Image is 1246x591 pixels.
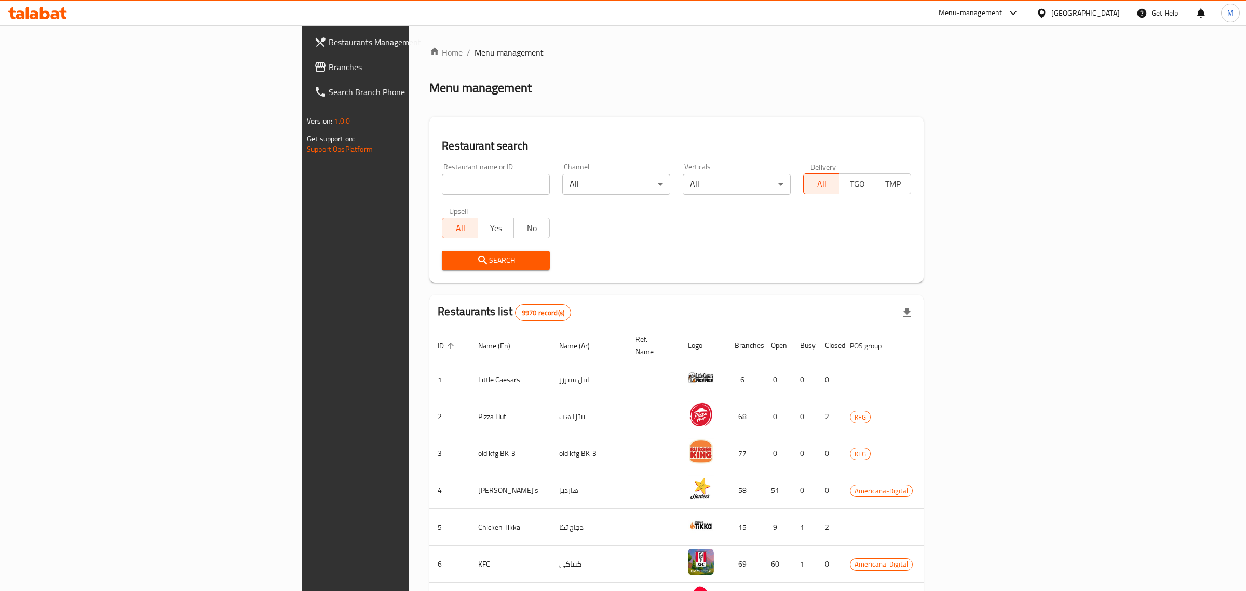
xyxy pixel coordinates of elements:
td: Chicken Tikka [470,509,551,546]
td: 0 [817,546,842,583]
td: 0 [817,435,842,472]
th: Branches [726,330,763,361]
span: ID [438,340,457,352]
button: Yes [478,218,514,238]
td: 51 [763,472,792,509]
td: 58 [726,472,763,509]
td: 0 [817,361,842,398]
img: Chicken Tikka [688,512,714,538]
td: 0 [792,361,817,398]
td: 77 [726,435,763,472]
span: KFG [850,411,870,423]
td: 1 [792,546,817,583]
label: Delivery [810,163,836,170]
label: Upsell [449,207,468,214]
div: All [562,174,670,195]
td: 6 [726,361,763,398]
button: All [442,218,478,238]
span: Americana-Digital [850,558,912,570]
td: 69 [726,546,763,583]
td: ليتل سيزرز [551,361,627,398]
td: 0 [817,472,842,509]
td: 1 [792,509,817,546]
span: All [808,177,835,192]
td: 9 [763,509,792,546]
h2: Restaurants list [438,304,571,321]
span: M [1227,7,1234,19]
div: Total records count [515,304,571,321]
td: بيتزا هت [551,398,627,435]
span: Ref. Name [635,333,667,358]
span: 1.0.0 [334,114,350,128]
td: Little Caesars [470,361,551,398]
td: KFC [470,546,551,583]
span: KFG [850,448,870,460]
td: كنتاكى [551,546,627,583]
span: No [518,221,546,236]
span: Branches [329,61,502,73]
span: Search Branch Phone [329,86,502,98]
span: Name (Ar) [559,340,603,352]
a: Restaurants Management [306,30,510,55]
img: old kfg BK-3 [688,438,714,464]
span: Americana-Digital [850,485,912,497]
td: 2 [817,509,842,546]
a: Support.OpsPlatform [307,142,373,156]
td: 68 [726,398,763,435]
button: All [803,173,839,194]
td: Pizza Hut [470,398,551,435]
td: 0 [763,361,792,398]
th: Open [763,330,792,361]
div: Menu-management [939,7,1003,19]
span: Search [450,254,541,267]
span: Yes [482,221,510,236]
th: Busy [792,330,817,361]
span: Name (En) [478,340,524,352]
td: هارديز [551,472,627,509]
td: old kfg BK-3 [551,435,627,472]
img: KFC [688,549,714,575]
span: TGO [844,177,871,192]
th: Logo [680,330,726,361]
td: 0 [792,435,817,472]
button: Search [442,251,550,270]
span: TMP [879,177,907,192]
h2: Restaurant search [442,138,911,154]
span: POS group [850,340,895,352]
nav: breadcrumb [429,46,924,59]
td: [PERSON_NAME]'s [470,472,551,509]
img: Hardee's [688,475,714,501]
a: Search Branch Phone [306,79,510,104]
button: TGO [839,173,875,194]
td: 2 [817,398,842,435]
span: Restaurants Management [329,36,502,48]
button: TMP [875,173,911,194]
td: دجاج تكا [551,509,627,546]
div: All [683,174,791,195]
button: No [513,218,550,238]
td: 0 [763,435,792,472]
span: 9970 record(s) [516,308,571,318]
div: [GEOGRAPHIC_DATA] [1051,7,1120,19]
img: Pizza Hut [688,401,714,427]
th: Closed [817,330,842,361]
td: 60 [763,546,792,583]
span: Get support on: [307,132,355,145]
td: 0 [763,398,792,435]
span: Version: [307,114,332,128]
span: All [446,221,474,236]
a: Branches [306,55,510,79]
td: 15 [726,509,763,546]
img: Little Caesars [688,365,714,391]
td: 0 [792,472,817,509]
td: 0 [792,398,817,435]
td: old kfg BK-3 [470,435,551,472]
div: Export file [895,300,919,325]
input: Search for restaurant name or ID.. [442,174,550,195]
